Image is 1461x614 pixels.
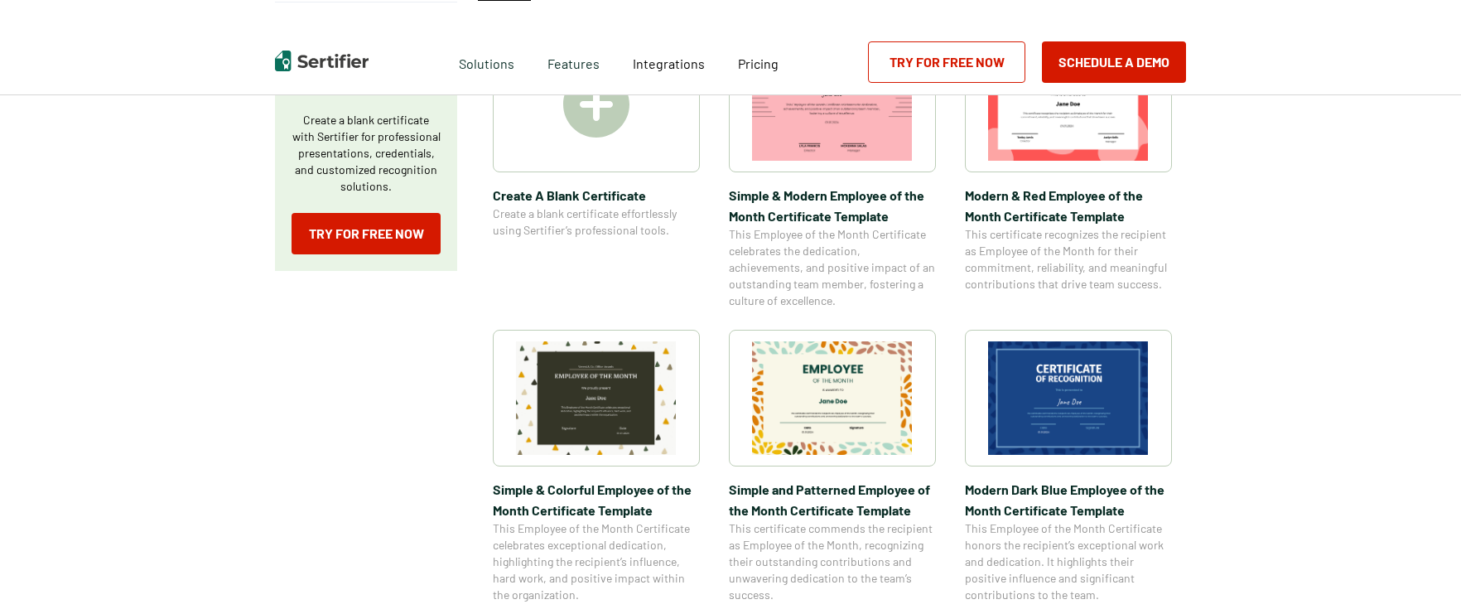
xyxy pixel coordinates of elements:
a: Simple and Patterned Employee of the Month Certificate TemplateSimple and Patterned Employee of t... [729,330,936,603]
a: Try for Free Now [292,213,441,254]
span: Simple and Patterned Employee of the Month Certificate Template [729,479,936,520]
a: Modern & Red Employee of the Month Certificate TemplateModern & Red Employee of the Month Certifi... [965,36,1172,309]
span: This Employee of the Month Certificate celebrates the dedication, achievements, and positive impa... [729,226,936,309]
p: Create a blank certificate with Sertifier for professional presentations, credentials, and custom... [292,112,441,195]
a: Pricing [738,51,779,72]
img: Simple & Colorful Employee of the Month Certificate Template [516,341,677,455]
span: Create A Blank Certificate [493,185,700,205]
span: Create a blank certificate effortlessly using Sertifier’s professional tools. [493,205,700,239]
span: Pricing [738,56,779,71]
span: Simple & Colorful Employee of the Month Certificate Template [493,479,700,520]
a: Simple & Modern Employee of the Month Certificate TemplateSimple & Modern Employee of the Month C... [729,36,936,309]
span: Integrations [633,56,705,71]
a: Integrations [633,51,705,72]
a: Modern Dark Blue Employee of the Month Certificate TemplateModern Dark Blue Employee of the Month... [965,330,1172,603]
img: Sertifier | Digital Credentialing Platform [275,51,369,71]
span: This certificate recognizes the recipient as Employee of the Month for their commitment, reliabil... [965,226,1172,292]
img: Modern Dark Blue Employee of the Month Certificate Template [988,341,1149,455]
span: Solutions [459,51,514,72]
a: Try for Free Now [868,41,1025,83]
span: This certificate commends the recipient as Employee of the Month, recognizing their outstanding c... [729,520,936,603]
img: Modern & Red Employee of the Month Certificate Template [988,47,1149,161]
span: Simple & Modern Employee of the Month Certificate Template [729,185,936,226]
span: Modern & Red Employee of the Month Certificate Template [965,185,1172,226]
a: Simple & Colorful Employee of the Month Certificate TemplateSimple & Colorful Employee of the Mon... [493,330,700,603]
span: Features [547,51,600,72]
img: Simple & Modern Employee of the Month Certificate Template [752,47,913,161]
img: Create A Blank Certificate [563,71,629,138]
span: This Employee of the Month Certificate celebrates exceptional dedication, highlighting the recipi... [493,520,700,603]
span: Modern Dark Blue Employee of the Month Certificate Template [965,479,1172,520]
span: This Employee of the Month Certificate honors the recipient’s exceptional work and dedication. It... [965,520,1172,603]
img: Simple and Patterned Employee of the Month Certificate Template [752,341,913,455]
